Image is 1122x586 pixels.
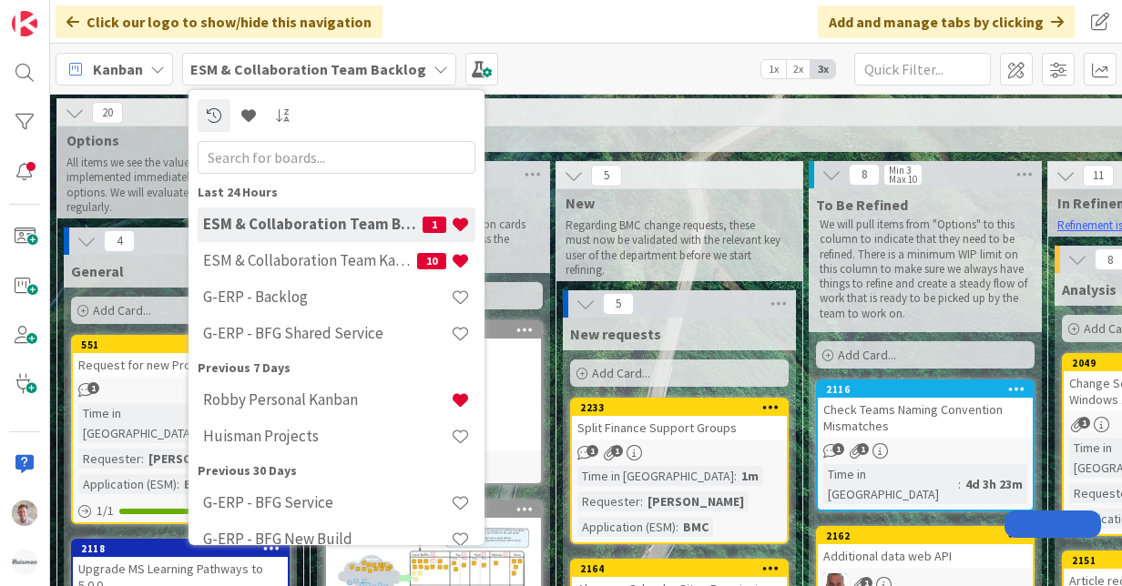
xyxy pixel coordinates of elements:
div: Request for new Project HCZ [73,353,288,377]
p: All items we see the value of but will not be implemented immediately are added in the options. W... [66,156,281,215]
div: Time in [GEOGRAPHIC_DATA] [577,466,734,486]
div: 2162Additional data web API [818,528,1033,568]
div: Time in [GEOGRAPHIC_DATA] [823,464,958,504]
span: : [676,517,678,537]
div: Requester [577,491,640,511]
div: Min 3 [889,166,911,175]
span: : [177,474,179,494]
span: 5 [603,293,634,315]
span: : [640,491,643,511]
div: 2162 [826,530,1033,542]
div: 551 [73,337,288,353]
div: BMC [179,474,214,494]
span: 4 [104,230,135,252]
h4: ESM & Collaboration Team Backlog [203,215,423,233]
div: 2233Split Finance Support Groups [572,399,787,439]
span: 2x [786,60,811,78]
div: 1/1 [73,500,288,522]
h4: Robby Personal Kanban [203,390,451,409]
span: 1 [857,443,869,455]
div: BMC [678,517,713,537]
span: 1 / 1 [97,501,114,520]
div: Previous 30 Days [198,461,475,480]
span: 1 [586,445,598,457]
div: Split Finance Support Groups [572,416,787,439]
div: 551Request for new Project HCZ [73,337,288,377]
span: 1 [423,217,446,233]
div: Previous 7 Days [198,359,475,378]
div: 1m [737,466,763,486]
div: Time in [GEOGRAPHIC_DATA] [78,403,207,443]
div: 2118 [73,541,288,557]
span: Add Card... [838,347,896,363]
div: Requester [78,449,141,469]
input: Quick Filter... [854,53,991,86]
div: 2116 [826,383,1033,396]
span: 20 [92,102,123,124]
div: 2233 [572,399,787,416]
div: 2164 [572,561,787,577]
div: Additional data web API [818,544,1033,568]
span: : [958,474,961,494]
h4: G-ERP - Backlog [203,288,451,306]
span: 1x [761,60,786,78]
span: Options [66,131,280,149]
img: Rd [12,500,37,526]
span: : [734,466,737,486]
span: 1 [611,445,623,457]
b: ESM & Collaboration Team Backlog [190,60,426,78]
div: 2116 [818,381,1033,398]
span: General [71,262,124,280]
span: 11 [1083,165,1114,187]
span: Add Card... [592,365,650,381]
div: [PERSON_NAME] [643,491,749,511]
div: [PERSON_NAME] [144,449,250,469]
span: : [141,449,144,469]
img: Visit kanbanzone.com [12,11,37,36]
h4: Huisman Projects [203,427,451,445]
h4: G-ERP - BFG Service [203,493,451,511]
span: To Be Refined [816,196,908,214]
h4: G-ERP - BFG Shared Service [203,324,451,342]
div: 2118 [81,542,288,555]
img: avatar [12,550,37,575]
span: New requests [570,325,661,343]
span: 8 [849,164,880,186]
div: Application (ESM) [78,474,177,494]
div: 2233 [580,401,787,414]
input: Search for boards... [198,141,475,174]
h4: ESM & Collaboration Team Kanban [203,251,417,269]
span: Add Card... [93,302,151,318]
span: 1 [1078,417,1090,429]
div: 2116Check Teams Naming Convention Mismatches [818,381,1033,438]
span: 1 [832,443,844,455]
span: 10 [417,253,446,269]
div: 2162 [818,528,1033,544]
div: Application (ESM) [577,517,676,537]
span: 3x [811,60,835,78]
span: 1 [87,382,99,394]
div: Check Teams Naming Convention Mismatches [818,398,1033,438]
div: Last 24 Hours [198,183,475,202]
span: Analysis [1062,280,1117,298]
span: Kanban [93,58,143,80]
h4: G-ERP - BFG New Build [203,530,451,548]
div: 2164 [580,562,787,575]
div: Click our logo to show/hide this navigation [56,5,382,38]
div: Add and manage tabs by clicking [818,5,1075,38]
div: 551 [81,338,288,351]
p: Regarding BMC change requests, these must now be validated with the relevant key user of the depa... [566,218,780,278]
div: Max 10 [889,175,917,184]
span: 5 [591,165,622,187]
p: We will pull items from "Options" to this column to indicate that they need to be refined. There ... [820,217,1031,321]
span: New [566,194,780,212]
div: 4d 3h 23m [961,474,1027,494]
